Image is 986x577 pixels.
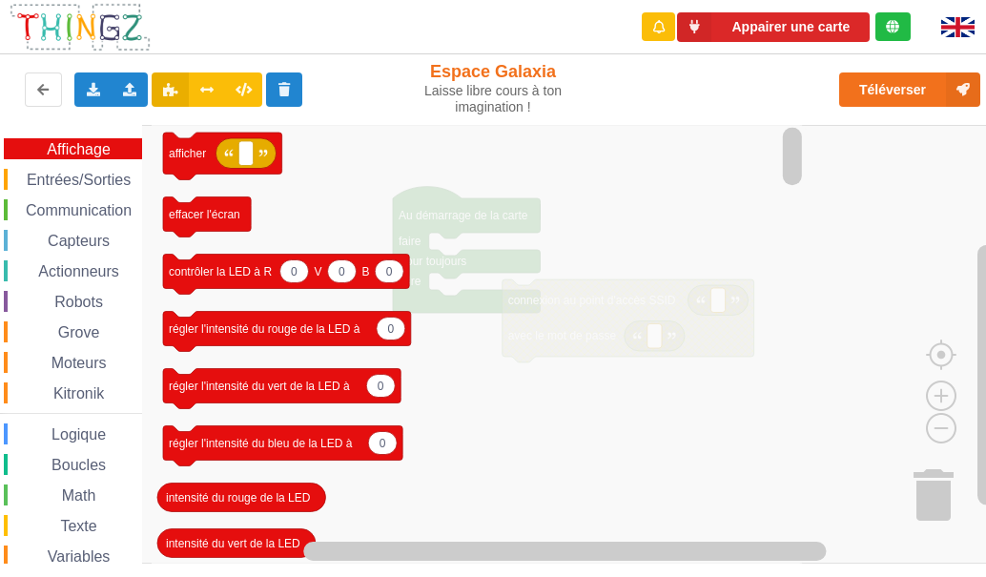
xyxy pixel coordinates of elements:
[413,83,574,115] div: Laisse libre cours à ton imagination !
[169,436,353,449] text: régler l'intensité du bleu de la LED à
[44,141,113,157] span: Affichage
[169,379,350,392] text: régler l'intensité du vert de la LED à
[9,2,152,52] img: thingz_logo.png
[387,321,394,335] text: 0
[49,457,109,473] span: Boucles
[413,61,574,115] div: Espace Galaxia
[386,264,393,278] text: 0
[169,321,360,335] text: régler l'intensité du rouge de la LED à
[51,294,106,310] span: Robots
[49,426,109,443] span: Logique
[315,264,322,278] text: V
[51,385,107,402] span: Kitronik
[45,233,113,249] span: Capteurs
[59,487,99,504] span: Math
[839,72,980,107] button: Téléverser
[45,548,113,565] span: Variables
[339,264,345,278] text: 0
[55,324,103,340] span: Grove
[23,202,134,218] span: Communication
[24,172,134,188] span: Entrées/Sorties
[169,207,240,220] text: effacer l'écran
[875,12,911,41] div: Tu es connecté au serveur de création de Thingz
[291,264,298,278] text: 0
[57,518,99,534] span: Texte
[378,379,384,392] text: 0
[49,355,110,371] span: Moteurs
[166,536,300,549] text: intensité du vert de la LED
[677,12,870,42] button: Appairer une carte
[166,490,311,504] text: intensité du rouge de la LED
[941,17,975,37] img: gb.png
[169,146,206,159] text: afficher
[380,436,386,449] text: 0
[169,264,272,278] text: contrôler la LED à R
[362,264,370,278] text: B
[35,263,122,279] span: Actionneurs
